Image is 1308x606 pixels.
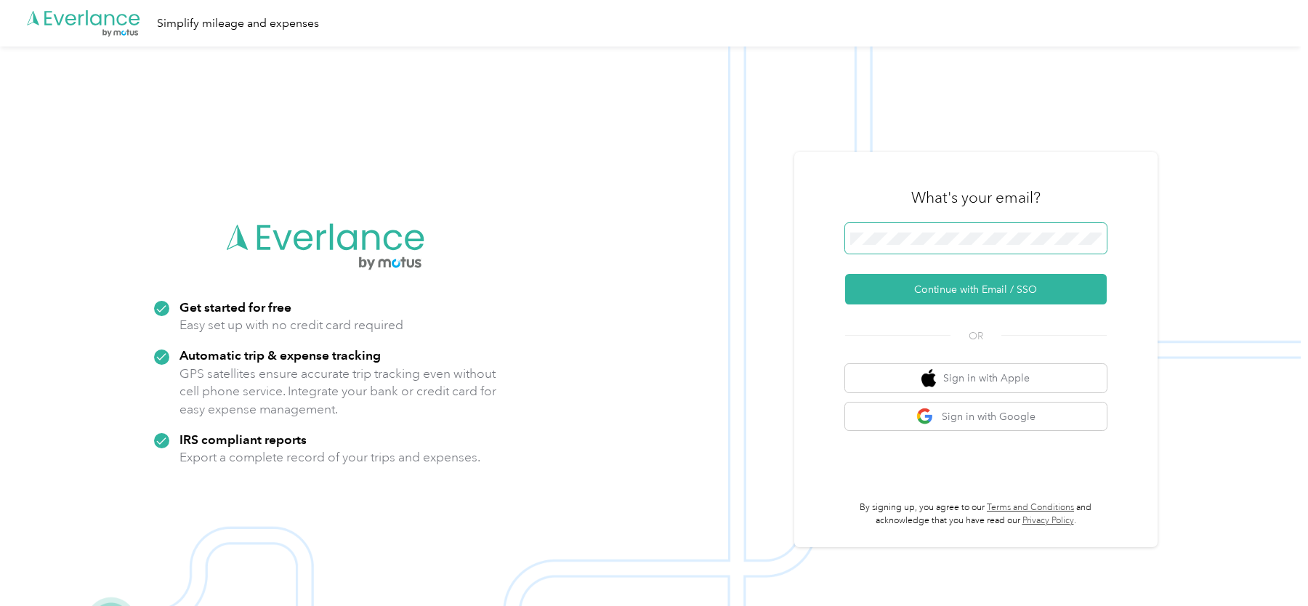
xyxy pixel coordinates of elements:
[179,448,480,466] p: Export a complete record of your trips and expenses.
[179,432,307,447] strong: IRS compliant reports
[845,403,1107,431] button: google logoSign in with Google
[179,299,291,315] strong: Get started for free
[157,15,319,33] div: Simplify mileage and expenses
[1227,525,1308,606] iframe: Everlance-gr Chat Button Frame
[1022,515,1074,526] a: Privacy Policy
[845,274,1107,304] button: Continue with Email / SSO
[911,187,1041,208] h3: What's your email?
[179,365,497,419] p: GPS satellites ensure accurate trip tracking even without cell phone service. Integrate your bank...
[179,316,403,334] p: Easy set up with no credit card required
[950,328,1001,344] span: OR
[921,369,936,387] img: apple logo
[845,364,1107,392] button: apple logoSign in with Apple
[987,502,1074,513] a: Terms and Conditions
[179,347,381,363] strong: Automatic trip & expense tracking
[845,501,1107,527] p: By signing up, you agree to our and acknowledge that you have read our .
[916,408,934,426] img: google logo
